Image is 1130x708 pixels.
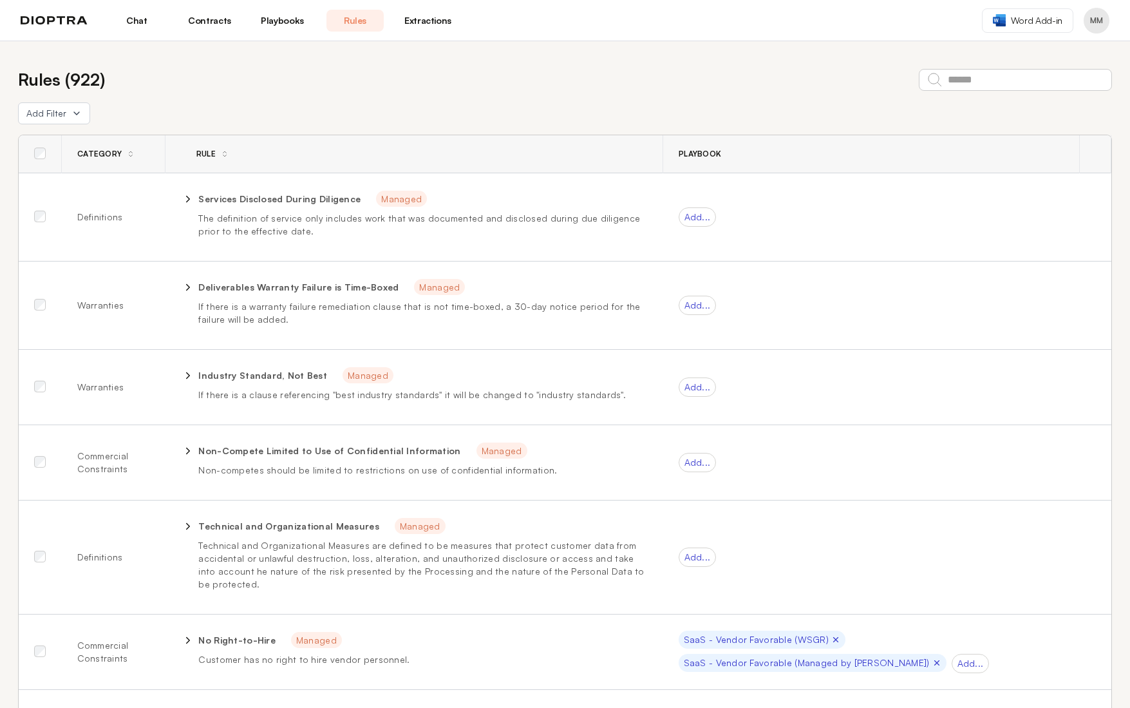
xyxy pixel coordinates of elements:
[291,632,342,648] span: Managed
[198,653,647,666] p: Customer has no right to hire vendor personnel.
[62,615,165,690] td: Commercial Constraints
[679,453,717,472] div: Add...
[679,296,717,315] div: Add...
[198,281,399,294] p: Deliverables Warranty Failure is Time-Boxed
[181,10,238,32] a: Contracts
[376,191,427,207] span: Managed
[343,367,393,383] span: Managed
[679,548,717,567] div: Add...
[679,631,845,649] div: SaaS - Vendor Favorable (WSGR)
[254,10,311,32] a: Playbooks
[108,10,165,32] a: Chat
[198,464,647,477] p: Non-competes should be limited to restrictions on use of confidential information.
[679,207,717,227] div: Add...
[198,212,647,238] p: The definition of service only includes work that was documented and disclosed during due diligen...
[181,149,216,159] div: Rule
[395,518,446,534] span: Managed
[21,16,88,25] img: logo
[1084,8,1109,33] button: Profile menu
[62,350,165,425] td: Warranties
[679,378,717,397] div: Add...
[952,654,990,673] div: Add...
[326,10,384,32] a: Rules
[198,388,647,401] p: If there is a clause referencing "best industry standards" it will be changed to "industry standa...
[62,425,165,501] td: Commercial Constraints
[993,14,1006,26] img: word
[18,67,105,92] h2: Rules ( 922 )
[62,262,165,350] td: Warranties
[982,8,1073,33] a: Word Add-in
[198,539,647,591] p: Technical and Organizational Measures are defined to be measures that protect customer data from ...
[198,445,460,457] p: Non-Compete Limited to Use of Confidential Information
[198,300,647,326] p: If there is a warranty failure remediation clause that is not time-boxed, a 30-day notice period ...
[26,107,66,120] span: Add Filter
[1011,14,1062,27] span: Word Add-in
[198,193,361,206] p: Services Disclosed During Diligence
[77,149,122,159] span: Category
[476,443,527,459] span: Managed
[62,173,165,262] td: Definitions
[198,369,327,382] p: Industry Standard, Not Best
[414,279,465,295] span: Managed
[62,501,165,615] td: Definitions
[399,10,457,32] a: Extractions
[679,654,946,672] div: SaaS - Vendor Favorable (Managed by [PERSON_NAME])
[198,520,379,533] p: Technical and Organizational Measures
[679,149,721,159] span: Playbook
[198,634,275,647] p: No Right-to-Hire
[18,102,90,124] button: Add Filter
